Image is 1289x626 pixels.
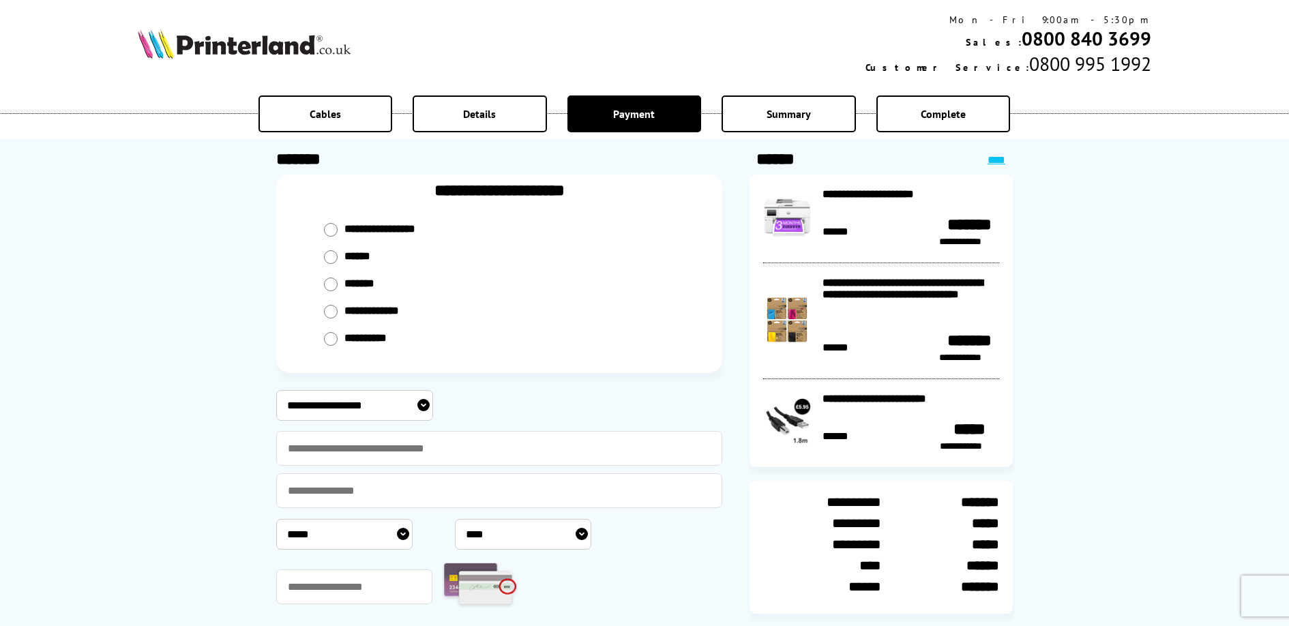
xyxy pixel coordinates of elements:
span: 0800 995 1992 [1029,51,1151,76]
div: Mon - Fri 9:00am - 5:30pm [865,14,1151,26]
span: Complete [921,107,966,121]
span: Payment [613,107,655,121]
img: Printerland Logo [138,29,351,59]
a: 0800 840 3699 [1022,26,1151,51]
span: Cables [310,107,341,121]
span: Sales: [966,36,1022,48]
span: Details [463,107,496,121]
span: Summary [767,107,811,121]
span: Customer Service: [865,61,1029,74]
